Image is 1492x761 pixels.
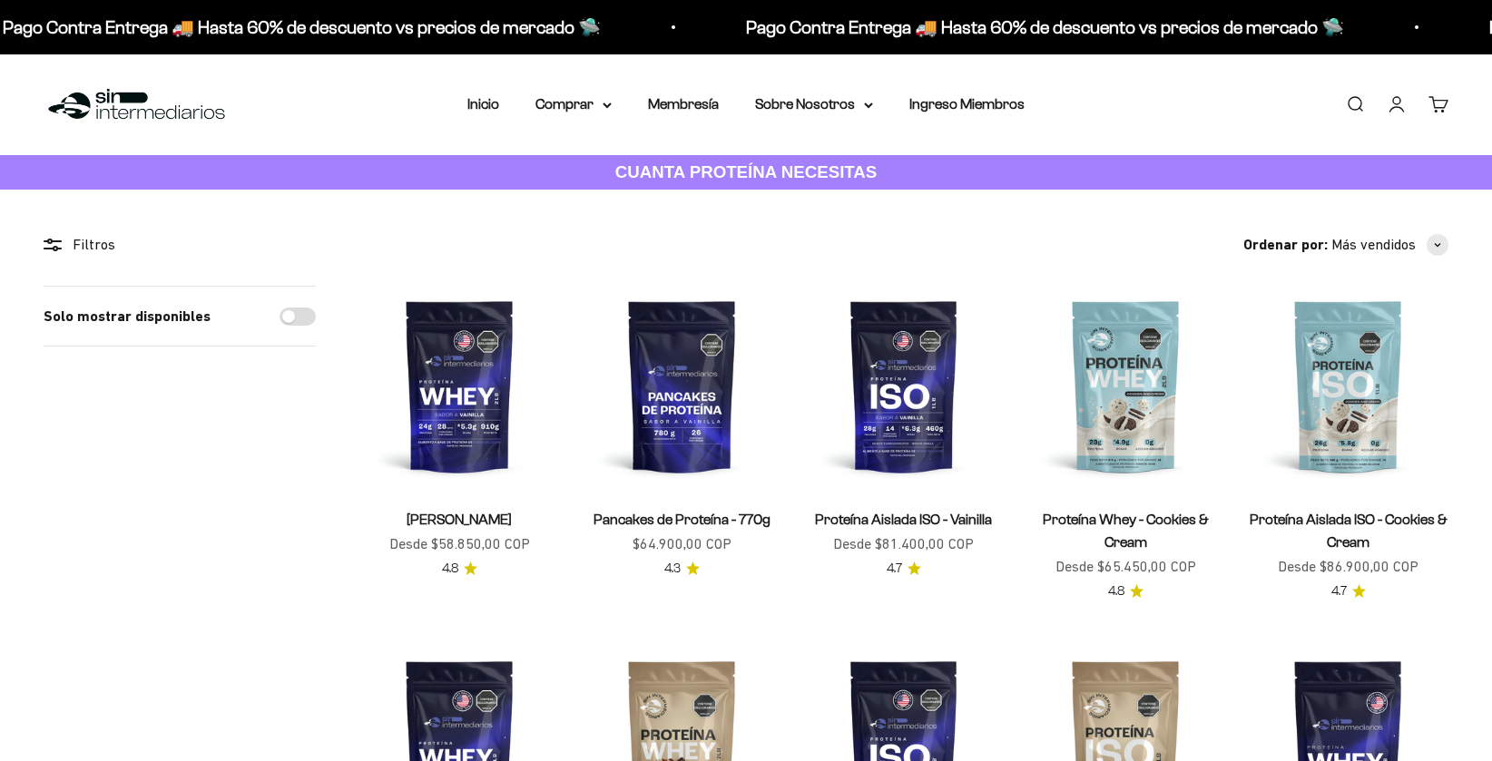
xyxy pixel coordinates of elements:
[633,532,731,556] sale-price: $64.900,00 COP
[664,559,681,579] span: 4.3
[615,162,878,181] strong: CUANTA PROTEÍNA NECESITAS
[1250,512,1448,550] a: Proteína Aislada ISO - Cookies & Cream
[755,93,873,116] summary: Sobre Nosotros
[1043,512,1209,550] a: Proteína Whey - Cookies & Cream
[1055,555,1196,579] sale-price: Desde $65.450,00 COP
[1243,233,1328,257] span: Ordenar por:
[887,559,921,579] a: 4.74.7 de 5.0 estrellas
[1331,581,1366,601] a: 4.74.7 de 5.0 estrellas
[887,559,902,579] span: 4.7
[1278,555,1418,579] sale-price: Desde $86.900,00 COP
[648,96,719,112] a: Membresía
[664,559,700,579] a: 4.34.3 de 5.0 estrellas
[1331,581,1347,601] span: 4.7
[594,512,771,527] a: Pancakes de Proteína - 770g
[467,96,499,112] a: Inicio
[1331,233,1448,257] button: Más vendidos
[833,532,974,556] sale-price: Desde $81.400,00 COP
[407,512,512,527] a: [PERSON_NAME]
[44,305,211,328] label: Solo mostrar disponibles
[389,532,530,556] sale-price: Desde $58.850,00 COP
[44,233,316,257] div: Filtros
[1331,233,1416,257] span: Más vendidos
[1108,581,1124,601] span: 4.8
[909,96,1025,112] a: Ingreso Miembros
[535,93,612,116] summary: Comprar
[1108,581,1144,601] a: 4.84.8 de 5.0 estrellas
[442,559,477,579] a: 4.84.8 de 5.0 estrellas
[442,559,458,579] span: 4.8
[815,512,992,527] a: Proteína Aislada ISO - Vainilla
[741,13,1339,42] p: Pago Contra Entrega 🚚 Hasta 60% de descuento vs precios de mercado 🛸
